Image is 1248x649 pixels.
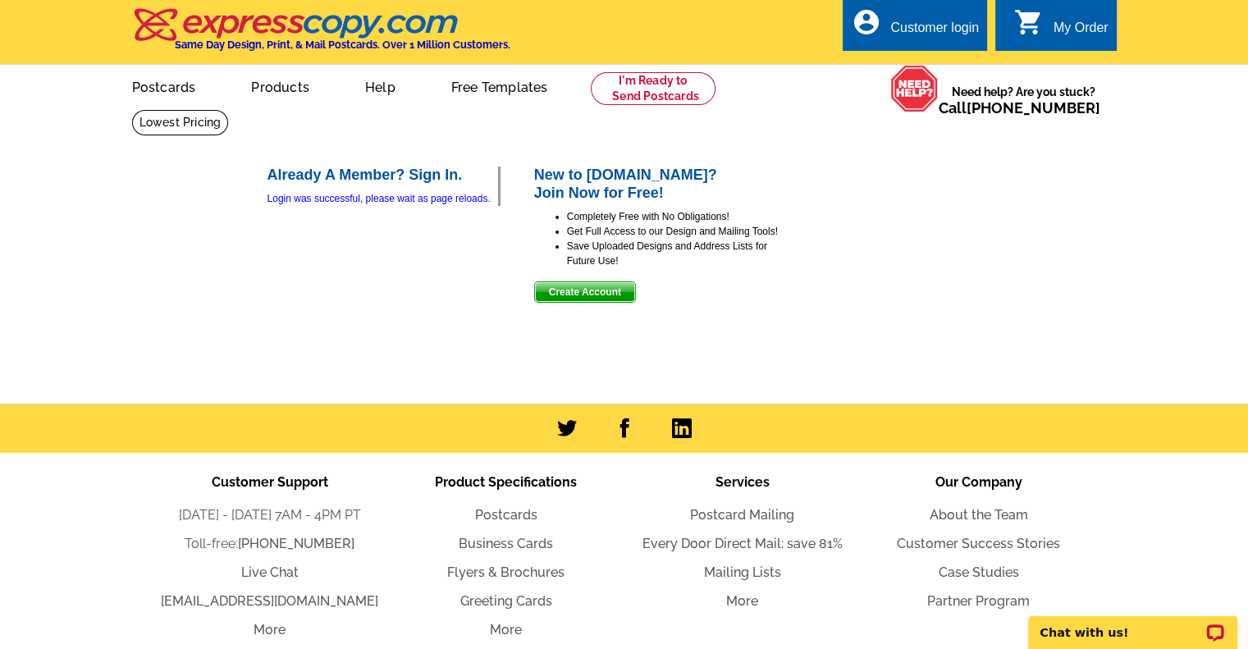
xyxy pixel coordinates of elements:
a: Every Door Direct Mail: save 81% [642,536,843,551]
a: account_circle Customer login [851,18,979,39]
button: Create Account [534,281,636,303]
div: Customer login [890,21,979,43]
a: Same Day Design, Print, & Mail Postcards. Over 1 Million Customers. [132,20,510,51]
div: My Order [1054,21,1109,43]
li: Get Full Access to our Design and Mailing Tools! [567,224,780,239]
li: Save Uploaded Designs and Address Lists for Future Use! [567,239,780,268]
span: Customer Support [212,474,328,490]
span: Need help? Are you stuck? [939,84,1109,117]
a: Postcards [475,507,537,523]
a: Postcard Mailing [690,507,794,523]
a: More [254,622,286,638]
a: Customer Success Stories [897,536,1060,551]
a: Greeting Cards [460,593,552,609]
a: Live Chat [241,564,299,580]
span: Call [939,99,1100,117]
span: Services [715,474,770,490]
a: Mailing Lists [704,564,781,580]
a: [PHONE_NUMBER] [967,99,1100,117]
i: shopping_cart [1014,7,1044,37]
a: Case Studies [939,564,1019,580]
a: Flyers & Brochures [447,564,565,580]
li: Completely Free with No Obligations! [567,209,780,224]
a: shopping_cart My Order [1014,18,1109,39]
a: Products [225,66,336,105]
span: Our Company [935,474,1022,490]
a: Help [339,66,422,105]
h2: New to [DOMAIN_NAME]? Join Now for Free! [534,167,780,202]
li: [DATE] - [DATE] 7AM - 4PM PT [152,505,388,525]
li: Toll-free: [152,534,388,554]
img: help [890,65,939,112]
a: More [490,622,522,638]
a: More [726,593,758,609]
div: Login was successful, please wait as page reloads. [267,191,498,206]
h2: Already A Member? Sign In. [267,167,498,185]
iframe: LiveChat chat widget [1017,597,1248,649]
h4: Same Day Design, Print, & Mail Postcards. Over 1 Million Customers. [175,39,510,51]
i: account_circle [851,7,880,37]
a: [PHONE_NUMBER] [238,536,354,551]
span: Product Specifications [435,474,577,490]
a: Business Cards [459,536,553,551]
a: Postcards [106,66,222,105]
a: [EMAIL_ADDRESS][DOMAIN_NAME] [161,593,378,609]
span: Create Account [535,282,635,302]
a: Free Templates [425,66,574,105]
a: Partner Program [927,593,1030,609]
a: About the Team [930,507,1028,523]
